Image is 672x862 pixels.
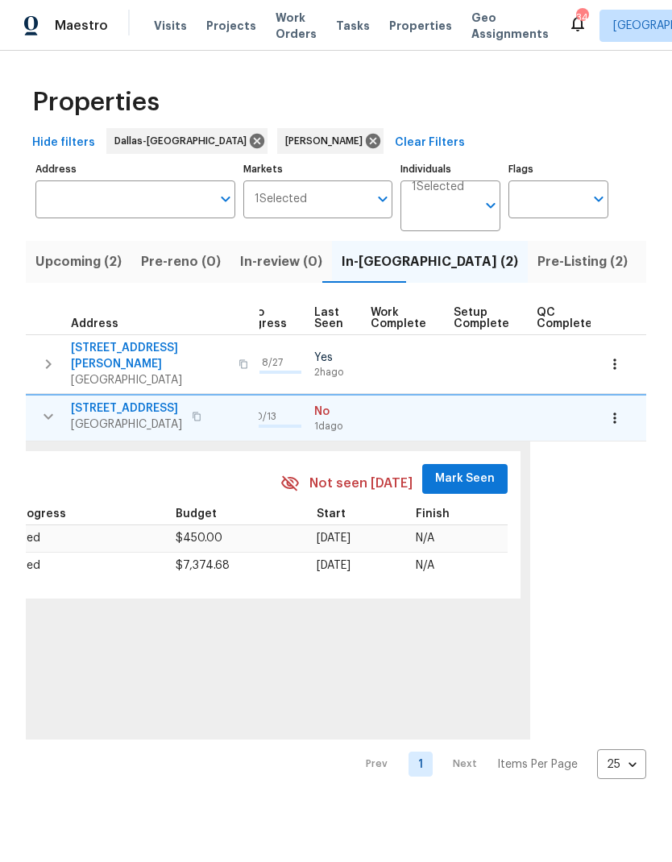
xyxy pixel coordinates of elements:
[276,10,317,42] span: Work Orders
[32,94,160,110] span: Properties
[71,340,229,372] span: [STREET_ADDRESS][PERSON_NAME]
[314,366,358,379] span: 2h ago
[314,350,358,366] span: Yes
[176,508,217,520] span: Budget
[336,20,370,31] span: Tasks
[314,420,358,433] span: 1d ago
[371,307,426,329] span: Work Complete
[285,133,369,149] span: [PERSON_NAME]
[416,533,434,544] span: N/A
[243,164,393,174] label: Markets
[235,307,287,329] span: Reno Progress
[71,318,118,329] span: Address
[255,193,307,206] span: 1 Selected
[537,307,592,329] span: QC Complete
[26,128,102,158] button: Hide filters
[342,251,518,273] span: In-[GEOGRAPHIC_DATA] (2)
[214,188,237,210] button: Open
[71,416,182,433] span: [GEOGRAPHIC_DATA]
[597,744,646,785] div: 25
[277,128,384,154] div: [PERSON_NAME]
[317,508,346,520] span: Start
[255,412,276,421] span: 0 / 13
[388,128,471,158] button: Clear Filters
[395,133,465,153] span: Clear Filters
[471,10,549,42] span: Geo Assignments
[314,307,343,329] span: Last Seen
[454,307,509,329] span: Setup Complete
[71,400,182,416] span: [STREET_ADDRESS]
[497,756,578,773] p: Items Per Page
[412,180,464,194] span: 1 Selected
[141,251,221,273] span: Pre-reno (0)
[587,188,610,210] button: Open
[206,18,256,34] span: Projects
[314,404,358,420] span: No
[389,18,452,34] span: Properties
[32,133,95,153] span: Hide filters
[435,469,495,489] span: Mark Seen
[416,508,450,520] span: Finish
[309,475,413,493] span: Not seen [DATE]
[317,533,351,544] span: [DATE]
[508,164,608,174] label: Flags
[400,164,500,174] label: Individuals
[262,358,283,367] span: 8 / 27
[154,18,187,34] span: Visits
[176,560,230,571] span: $7,374.68
[409,752,433,777] a: Goto page 1
[479,194,502,217] button: Open
[240,251,322,273] span: In-review (0)
[537,251,628,273] span: Pre-Listing (2)
[176,533,222,544] span: $450.00
[71,372,229,388] span: [GEOGRAPHIC_DATA]
[371,188,394,210] button: Open
[35,251,122,273] span: Upcoming (2)
[55,18,108,34] span: Maestro
[106,128,268,154] div: Dallas-[GEOGRAPHIC_DATA]
[114,133,253,149] span: Dallas-[GEOGRAPHIC_DATA]
[317,560,351,571] span: [DATE]
[422,464,508,494] button: Mark Seen
[416,560,434,571] span: N/A
[576,10,587,26] div: 34
[35,164,235,174] label: Address
[351,749,646,779] nav: Pagination Navigation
